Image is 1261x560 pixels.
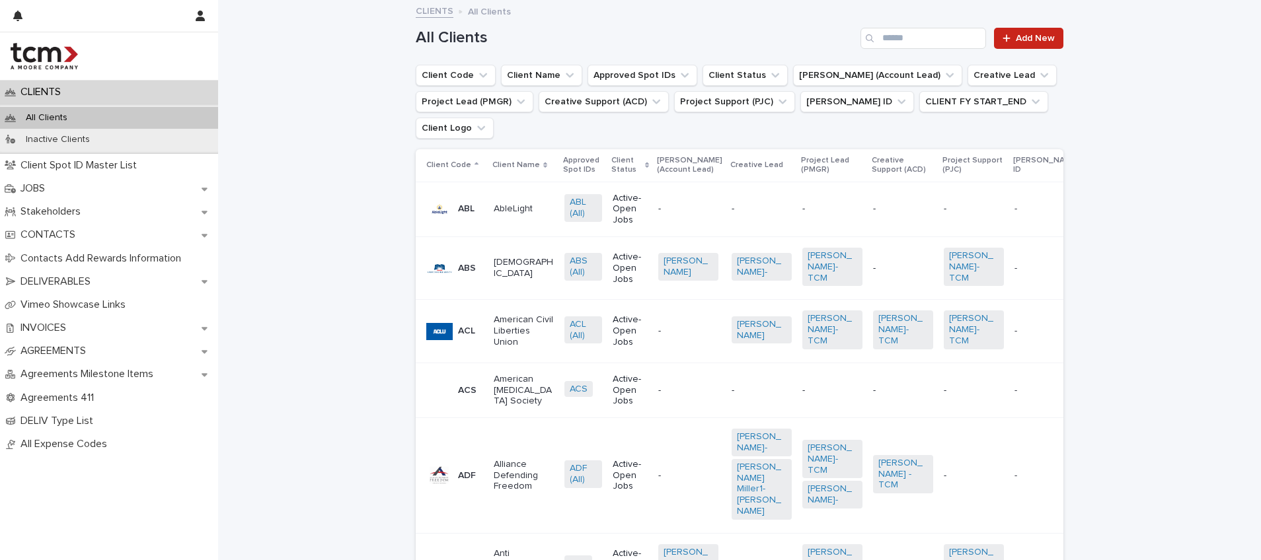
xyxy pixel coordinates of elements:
a: Add New [994,28,1063,49]
p: - [873,203,933,215]
a: [PERSON_NAME] [737,319,786,341]
input: Search [860,28,986,49]
p: Vimeo Showcase Links [15,298,136,311]
p: - [658,470,718,481]
tr: ACSAmerican [MEDICAL_DATA] SocietyACS Active-Open Jobs------- - [416,363,1170,417]
p: - [1014,201,1020,215]
p: [DEMOGRAPHIC_DATA] [494,257,554,279]
p: Inactive Clients [15,134,100,145]
p: Client Spot ID Master List [15,159,147,172]
p: - [944,385,1004,396]
p: American [MEDICAL_DATA] Society [494,374,554,407]
h1: All Clients [416,28,855,48]
button: Client Status [703,65,788,86]
a: ADF (All) [570,463,597,485]
p: CONTACTS [15,228,86,241]
p: - [1014,260,1020,274]
p: INVOICES [15,322,77,334]
p: - [1014,382,1020,396]
p: [PERSON_NAME] (Account Lead) [657,153,722,178]
p: Stakeholders [15,205,91,218]
a: [PERSON_NAME]-TCM [808,313,857,346]
p: Project Lead (PMGR) [801,153,864,178]
p: - [802,203,862,215]
p: - [732,203,792,215]
p: Active-Open Jobs [613,314,648,347]
button: CLIENT FY START_END [919,91,1048,112]
p: AGREEMENTS [15,345,96,357]
p: Agreements Milestone Items [15,368,164,380]
p: ACL [458,326,475,337]
tr: ABLAbleLightABL (All) Active-Open Jobs------- - [416,182,1170,236]
p: - [873,263,933,274]
p: - [802,385,862,396]
tr: ABS[DEMOGRAPHIC_DATA]ABS (All) Active-Open Jobs[PERSON_NAME] [PERSON_NAME]- [PERSON_NAME]-TCM -[P... [416,236,1170,299]
p: Active-Open Jobs [613,252,648,285]
a: CLIENTS [416,3,453,18]
p: - [658,385,718,396]
tr: ACLAmerican Civil Liberties UnionACL (All) Active-Open Jobs-[PERSON_NAME] [PERSON_NAME]-TCM [PERS... [416,300,1170,363]
button: Client Code [416,65,496,86]
a: ACS [570,384,588,395]
p: CLIENTS [15,86,71,98]
button: Neilson ID [800,91,914,112]
p: - [658,326,718,337]
a: [PERSON_NAME]-TCM [808,250,857,283]
a: [PERSON_NAME]- [737,431,786,454]
p: DELIV Type List [15,415,104,427]
p: - [944,470,1004,481]
p: - [1014,468,1020,481]
button: Creative Support (ACD) [539,91,669,112]
p: Agreements 411 [15,392,104,404]
p: Contacts Add Rewards Information [15,252,192,265]
a: ACL (All) [570,319,597,341]
p: Active-Open Jobs [613,374,648,407]
p: - [658,203,718,215]
tr: ADFAlliance Defending FreedomADF (All) Active-Open Jobs-[PERSON_NAME]- [PERSON_NAME] Miller1-[PER... [416,418,1170,534]
button: Moore AE (Account Lead) [793,65,962,86]
p: Client Status [611,153,642,178]
a: ABS (All) [570,256,597,278]
a: [PERSON_NAME]-TCM [878,313,928,346]
p: AbleLight [494,203,554,215]
p: All Clients [15,112,78,123]
p: Active-Open Jobs [613,459,648,492]
a: [PERSON_NAME]-TCM [949,313,999,346]
span: Add New [1016,34,1055,43]
p: - [1014,323,1020,337]
p: Client Name [492,158,540,172]
button: Creative Lead [968,65,1057,86]
a: [PERSON_NAME]- [737,256,786,278]
p: All Clients [468,3,511,18]
p: ABS [458,263,476,274]
p: [PERSON_NAME] ID [1013,153,1079,178]
p: - [873,385,933,396]
button: Project Lead (PMGR) [416,91,533,112]
button: Client Name [501,65,582,86]
p: Active-Open Jobs [613,193,648,226]
p: All Expense Codes [15,438,118,450]
p: Client Code [426,158,471,172]
img: 4hMmSqQkux38exxPVZHQ [11,43,78,69]
button: Project Support (PJC) [674,91,795,112]
button: Approved Spot IDs [588,65,697,86]
p: Creative Lead [730,158,783,172]
a: [PERSON_NAME]- [808,483,857,506]
a: ABL (All) [570,197,597,219]
a: [PERSON_NAME] -TCM [878,458,928,491]
p: American Civil Liberties Union [494,314,554,347]
p: DELIVERABLES [15,275,101,288]
p: Approved Spot IDs [563,153,603,178]
p: JOBS [15,182,56,195]
p: ACS [458,385,477,396]
a: [PERSON_NAME] [664,256,713,278]
button: Client Logo [416,118,494,139]
p: - [732,385,792,396]
p: - [944,203,1004,215]
p: Creative Support (ACD) [872,153,935,178]
a: [PERSON_NAME]-TCM [949,250,999,283]
a: [PERSON_NAME]-TCM [808,442,857,475]
p: ABL [458,203,475,215]
p: Project Support (PJC) [942,153,1005,178]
